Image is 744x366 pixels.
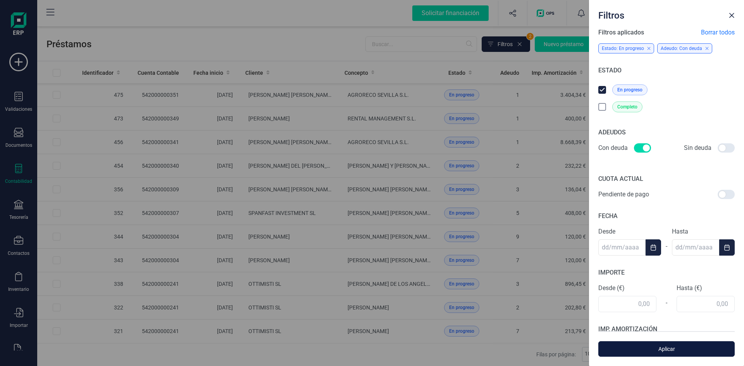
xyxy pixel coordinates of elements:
span: IMPORTE [598,269,625,276]
span: Borrar todos [701,28,735,37]
input: 0,00 [598,296,656,312]
span: IMP. AMORTIZACIÓN [598,325,657,333]
input: dd/mm/aaaa [672,239,719,256]
button: Close [725,9,738,22]
span: FECHA [598,212,618,220]
div: - [656,294,677,312]
label: Desde (€) [598,284,656,293]
span: ADEUDOS [598,129,626,136]
label: Desde [598,227,661,236]
span: Completo [617,103,637,110]
span: Sin deuda [684,143,711,153]
span: Estado: En progreso [602,46,644,51]
span: CUOTA ACTUAL [598,175,643,182]
label: Hasta (€) [677,284,735,293]
button: Aplicar [598,341,735,357]
button: Choose Date [719,239,735,256]
div: Filtros [595,6,725,22]
span: Filtros aplicados [598,28,644,37]
span: En progreso [617,86,642,93]
input: 0,00 [677,296,735,312]
span: ESTADO [598,67,622,74]
span: Aplicar [607,345,726,353]
span: Pendiente de pago [598,190,649,199]
span: Con deuda [598,143,628,153]
button: Choose Date [646,239,661,256]
input: dd/mm/aaaa [598,239,646,256]
span: Adeudo: Con deuda [661,46,702,51]
label: Hasta [672,227,735,236]
div: - [661,237,672,256]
